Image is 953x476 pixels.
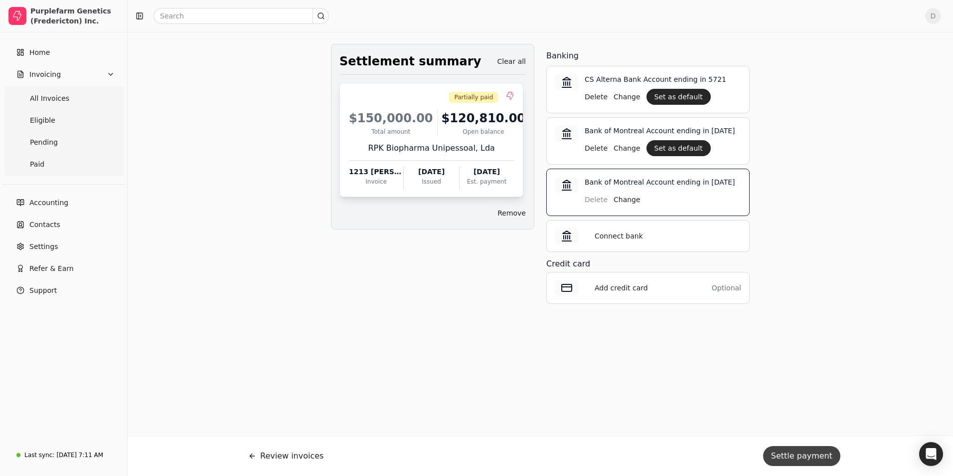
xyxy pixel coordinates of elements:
button: Invoicing [4,64,123,84]
button: Set as default [646,89,711,105]
a: Pending [6,132,121,152]
span: Paid [30,159,44,170]
div: Settlement summary [339,52,481,70]
a: Contacts [4,215,123,235]
button: Change [614,89,640,105]
button: Delete [585,140,608,156]
div: Invoice [349,177,403,186]
input: Search [154,8,329,24]
div: [DATE] 7:11 AM [56,451,103,460]
div: [DATE] [460,167,514,177]
a: Home [4,42,123,62]
button: Set as default [646,140,711,156]
a: Last sync:[DATE] 7:11 AM [4,446,123,464]
a: Settings [4,237,123,256]
span: Contacts [29,220,60,230]
button: Change [614,140,640,156]
button: Support [4,280,123,300]
button: D [925,8,941,24]
button: Settle payment [763,446,840,466]
button: Clear all [497,53,526,69]
span: Partially paid [454,93,493,102]
p: Bank of Montreal Account ending in [DATE] [585,177,741,188]
div: Purplefarm Genetics (Fredericton) Inc. [30,6,119,26]
div: Open Intercom Messenger [919,442,943,466]
div: $120,810.00 [442,109,526,127]
div: Open balance [442,127,526,136]
div: RPK Biopharma Unipessoal, Lda [349,142,514,154]
span: Refer & Earn [29,263,74,274]
span: Eligible [30,115,55,126]
div: [DATE] [404,167,459,177]
button: Remove [497,205,526,221]
div: 1213 [PERSON_NAME] [349,167,403,177]
a: All Invoices [6,88,121,108]
span: Accounting [29,198,68,208]
a: Eligible [6,110,121,130]
div: Est. payment [460,177,514,186]
span: Settings [29,241,58,252]
div: Optional [712,283,741,293]
span: Home [29,47,50,58]
span: Invoicing [29,69,61,80]
span: Pending [30,137,58,148]
div: Issued [404,177,459,186]
button: Add credit card [587,280,656,296]
h3: Credit card [546,258,750,270]
button: Review invoices [240,444,331,468]
div: $150,000.00 [349,109,433,127]
button: Refer & Earn [4,258,123,278]
p: CS Alterna Bank Account ending in 5721 [585,74,741,85]
span: All Invoices [30,93,69,104]
button: Change [614,192,640,208]
button: Connect bank [587,228,651,244]
a: Paid [6,154,121,174]
button: Delete [585,89,608,105]
a: Accounting [4,193,123,213]
div: Total amount [349,127,433,136]
div: Last sync: [24,451,54,460]
span: Support [29,285,57,296]
p: Bank of Montreal Account ending in [DATE] [585,126,741,136]
h3: Banking [546,50,750,62]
